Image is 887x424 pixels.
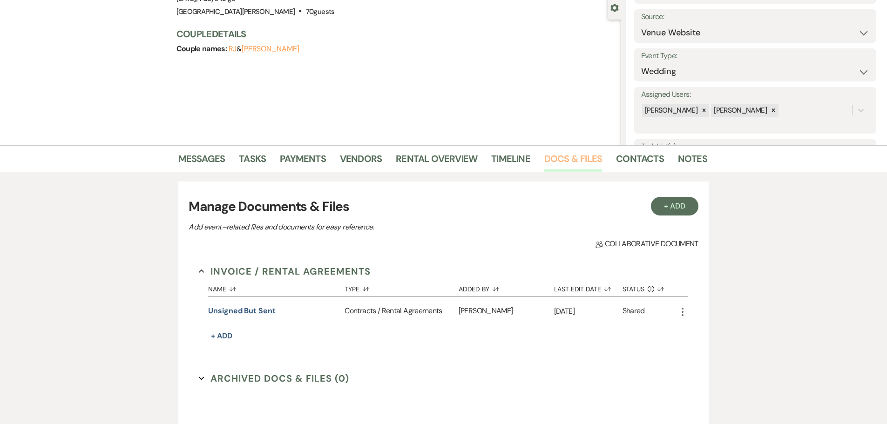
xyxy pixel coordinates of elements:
[641,10,869,24] label: Source:
[623,305,645,318] div: Shared
[199,264,371,278] button: Invoice / Rental Agreements
[642,104,699,117] div: [PERSON_NAME]
[211,331,232,341] span: + Add
[208,278,345,296] button: Name
[345,296,458,327] div: Contracts / Rental Agreements
[544,151,602,172] a: Docs & Files
[229,44,299,54] span: &
[340,151,382,172] a: Vendors
[280,151,326,172] a: Payments
[641,49,869,63] label: Event Type:
[459,278,554,296] button: Added By
[208,305,276,316] button: unsigned but sent
[651,197,698,215] button: + Add
[623,278,677,296] button: Status
[189,221,515,233] p: Add event–related files and documents for easy reference.
[306,7,335,16] span: 70 guests
[199,371,349,385] button: Archived Docs & Files (0)
[396,151,477,172] a: Rental Overview
[641,140,869,154] label: Task List(s):
[178,151,225,172] a: Messages
[189,197,698,216] h3: Manage Documents & Files
[176,44,229,54] span: Couple names:
[610,3,619,12] button: Close lead details
[711,104,768,117] div: [PERSON_NAME]
[459,296,554,327] div: [PERSON_NAME]
[239,151,266,172] a: Tasks
[229,45,237,53] button: RJ
[491,151,530,172] a: Timeline
[345,278,458,296] button: Type
[616,151,664,172] a: Contacts
[208,330,235,343] button: + Add
[678,151,707,172] a: Notes
[554,278,623,296] button: Last Edit Date
[554,305,623,317] p: [DATE]
[641,88,869,101] label: Assigned Users:
[242,45,299,53] button: [PERSON_NAME]
[596,238,698,249] span: Collaborative document
[176,7,295,16] span: [GEOGRAPHIC_DATA][PERSON_NAME]
[176,27,612,40] h3: Couple Details
[623,286,645,292] span: Status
